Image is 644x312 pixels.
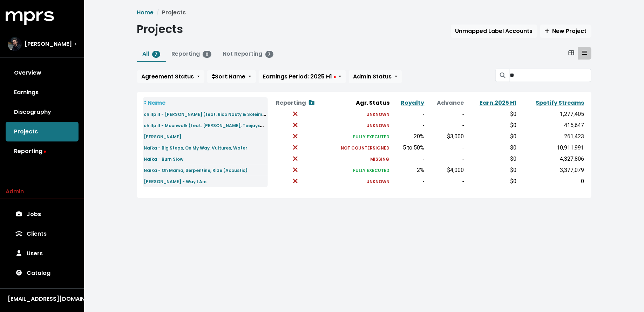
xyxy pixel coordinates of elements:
a: Royalty [401,99,425,107]
a: Earn.2025 H1 [480,99,516,107]
span: [PERSON_NAME] [25,40,72,48]
td: $0 [465,131,518,142]
td: - [426,120,466,131]
small: Naïka - Oh Mama, Serpentine, Ride (Acoustic) [144,167,248,173]
th: Agr. Status [323,97,391,109]
button: Agreement Status [137,70,204,83]
a: Naïka - Oh Mama, Serpentine, Ride (Acoustic) [144,166,248,174]
a: [PERSON_NAME] [144,132,182,140]
a: Earnings [6,83,79,102]
button: Sort:Name [207,70,256,83]
a: mprs logo [6,14,54,22]
button: Admin Status [349,70,402,83]
td: 0 [518,176,585,187]
a: Overview [6,63,79,83]
nav: breadcrumb [137,8,591,17]
td: $0 [465,176,518,187]
small: FULLY EXECUTED [353,134,389,140]
td: 4,327,806 [518,153,585,165]
span: 7 [265,51,274,58]
span: Earnings Period: 2025 H1 [263,72,336,81]
a: Spotify Streams [536,99,584,107]
small: MISSING [370,156,389,162]
span: Admin Status [353,72,392,81]
a: Not Reporting7 [223,50,274,58]
a: Jobs [6,204,79,224]
a: Home [137,8,154,16]
button: [EMAIL_ADDRESS][DOMAIN_NAME] [6,294,79,304]
small: Naïka - Burn Slow [144,156,184,162]
td: $0 [465,153,518,165]
a: [PERSON_NAME] - Way I Am [144,177,207,185]
span: New Project [545,27,587,35]
li: Projects [154,8,186,17]
td: - [391,109,426,120]
td: $0 [465,120,518,131]
th: Reporting [268,97,323,109]
a: chillpill - Moonwalk (feat. [PERSON_NAME], Teejayx6 & Cousin Stizz) [144,121,298,129]
a: Catalog [6,263,79,283]
td: - [426,153,466,165]
input: Search projects [510,69,591,82]
small: [PERSON_NAME] - Way I Am [144,179,207,185]
a: chillpill - [PERSON_NAME] (feat. Rico Nasty & Soleima) [144,110,268,118]
a: Reporting0 [171,50,211,58]
td: 1,277,405 [518,109,585,120]
td: $0 [465,165,518,176]
a: Clients [6,224,79,244]
td: $0 [465,109,518,120]
small: [PERSON_NAME] [144,134,182,140]
span: Unmapped Label Accounts [455,27,533,35]
a: All7 [143,50,161,58]
span: Agreement Status [142,72,194,81]
small: UNKNOWN [366,111,389,117]
small: Naïka - Big Steps, On My Way, Vultures, Water [144,145,248,151]
span: Sort: Name [212,72,246,81]
span: 7 [152,51,161,58]
td: 415,647 [518,120,585,131]
td: 5 to 50% [391,142,426,153]
td: - [391,176,426,187]
th: Advance [426,97,466,109]
a: Reporting [6,141,79,161]
div: [EMAIL_ADDRESS][DOMAIN_NAME] [8,295,76,303]
td: - [426,176,466,187]
a: Users [6,244,79,263]
svg: Card View [569,50,574,56]
button: Unmapped Label Accounts [451,25,537,38]
a: Discography [6,102,79,122]
span: $4,000 [447,167,464,173]
td: - [391,153,426,165]
button: Earnings Period: 2025 H1 [259,70,346,83]
td: - [391,120,426,131]
a: Naïka - Big Steps, On My Way, Vultures, Water [144,144,248,152]
td: 20% [391,131,426,142]
th: Name [143,97,268,109]
td: $0 [465,142,518,153]
td: 261,423 [518,131,585,142]
span: 0 [203,51,211,58]
small: UNKNOWN [366,179,389,185]
h1: Projects [137,22,183,36]
a: Naïka - Burn Slow [144,155,184,163]
td: 10,911,991 [518,142,585,153]
small: NOT COUNTERSIGNED [341,145,389,151]
td: 2% [391,165,426,176]
button: New Project [540,25,591,38]
small: FULLY EXECUTED [353,167,389,173]
small: UNKNOWN [366,123,389,129]
td: 3,377,079 [518,165,585,176]
td: - [426,109,466,120]
svg: Table View [582,50,587,56]
img: The selected account / producer [8,37,22,51]
span: $3,000 [447,133,464,140]
td: - [426,142,466,153]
